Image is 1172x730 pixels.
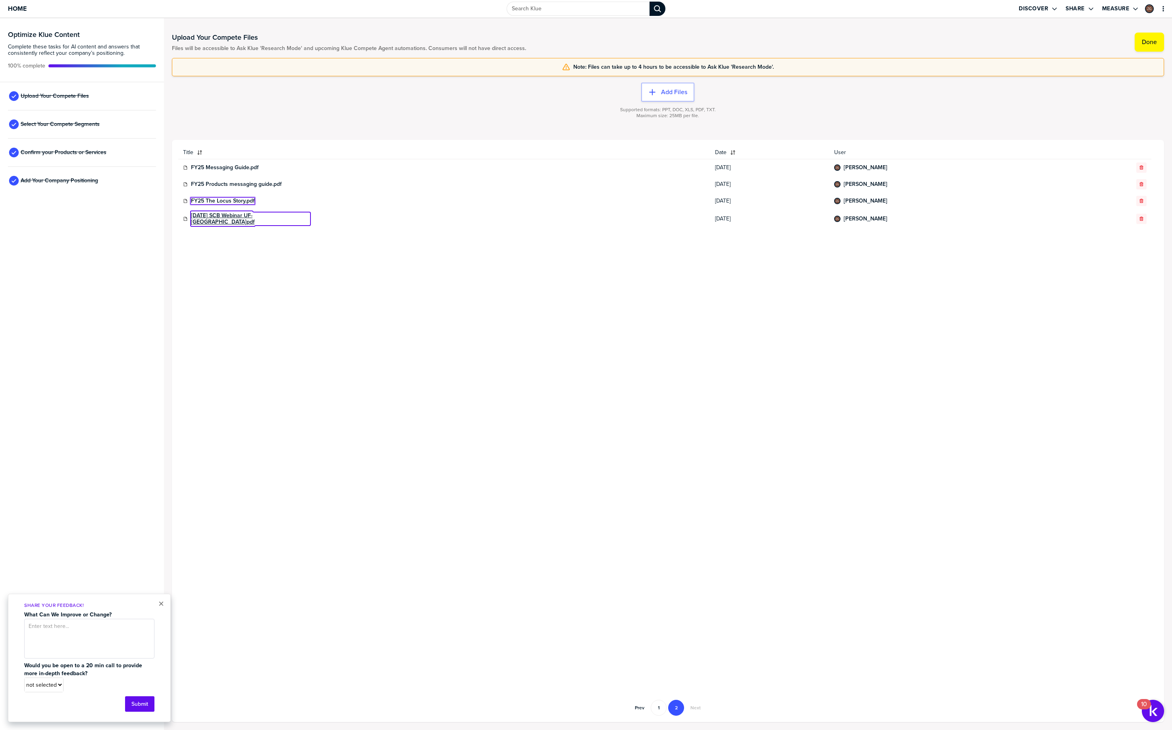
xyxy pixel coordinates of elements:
[686,700,706,716] button: Go to next page
[172,33,526,42] h1: Upload Your Compete Files
[1102,5,1130,12] label: Measure
[573,64,774,70] span: Note: Files can take up to 4 hours to be accessible to Ask Klue 'Research Mode'.
[1019,5,1048,12] label: Discover
[1066,5,1085,12] label: Share
[834,164,840,171] div: Zaven Gabriel
[507,2,650,16] input: Search Klue
[834,198,840,204] div: Zaven Gabriel
[715,216,825,222] span: [DATE]
[835,165,840,170] img: 6d8caa2a22e3dca0a2daee4e1ad83dab-sml.png
[191,198,254,204] a: FY25 The Locus Story.pdf
[172,45,526,52] span: Files will be accessible to Ask Klue 'Research Mode' and upcoming Klue Compete Agent automations....
[8,5,27,12] span: Home
[661,88,687,96] label: Add Files
[1144,4,1155,14] a: Edit Profile
[21,149,106,156] span: Confirm your Products or Services
[651,700,667,716] button: Go to page 1
[715,181,825,187] span: [DATE]
[158,599,164,608] button: Close
[715,149,727,156] span: Date
[191,212,310,225] a: [DATE] SCB Webinar UF-[GEOGRAPHIC_DATA]pdf
[8,31,156,38] h3: Optimize Klue Content
[835,182,840,187] img: 6d8caa2a22e3dca0a2daee4e1ad83dab-sml.png
[1142,38,1157,46] label: Done
[21,178,98,184] span: Add Your Company Positioning
[125,696,154,712] button: Submit
[24,610,112,619] strong: What Can We Improve or Change?
[24,661,144,678] strong: Would you be open to a 20 min call to provide more in-depth feedback?
[650,2,665,16] div: Search Klue
[844,198,887,204] a: [PERSON_NAME]
[183,149,193,156] span: Title
[8,44,156,56] span: Complete these tasks for AI content and answers that consistently reflect your company’s position...
[620,107,716,113] span: Supported formats: PPT, DOC, XLS, PDF, TXT.
[715,198,825,204] span: [DATE]
[191,181,281,187] a: FY25 Products messaging guide.pdf
[191,164,258,171] a: FY25 Messaging Guide.pdf
[1146,5,1153,12] img: 6d8caa2a22e3dca0a2daee4e1ad83dab-sml.png
[8,63,45,69] span: Active
[835,216,840,221] img: 6d8caa2a22e3dca0a2daee4e1ad83dab-sml.png
[636,113,699,119] span: Maximum size: 25MB per file.
[834,149,1069,156] span: User
[835,199,840,203] img: 6d8caa2a22e3dca0a2daee4e1ad83dab-sml.png
[844,181,887,187] a: [PERSON_NAME]
[21,93,89,99] span: Upload Your Compete Files
[1142,700,1164,722] button: Open Resource Center, 10 new notifications
[844,216,887,222] a: [PERSON_NAME]
[24,602,154,609] p: Share Your Feedback!
[1145,4,1154,13] div: Zaven Gabriel
[834,181,840,187] div: Zaven Gabriel
[629,700,706,716] nav: Pagination Navigation
[630,700,649,716] button: Go to previous page
[834,216,840,222] div: Zaven Gabriel
[715,164,825,171] span: [DATE]
[844,164,887,171] a: [PERSON_NAME]
[21,121,100,127] span: Select Your Compete Segments
[1141,704,1147,715] div: 10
